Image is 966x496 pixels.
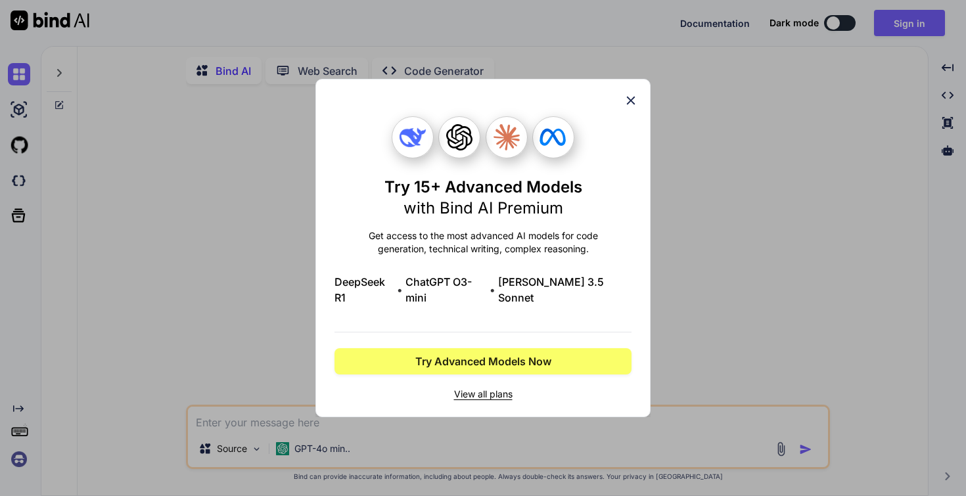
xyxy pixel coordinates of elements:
span: ChatGPT O3-mini [405,274,487,305]
span: View all plans [334,388,632,401]
span: DeepSeek R1 [334,274,394,305]
span: with Bind AI Premium [403,198,563,217]
button: Try Advanced Models Now [334,348,632,374]
span: Try Advanced Models Now [415,353,551,369]
img: Deepseek [400,124,426,150]
p: Get access to the most advanced AI models for code generation, technical writing, complex reasoning. [334,229,632,256]
h1: Try 15+ Advanced Models [384,177,582,219]
span: [PERSON_NAME] 3.5 Sonnet [498,274,632,305]
span: • [397,282,403,298]
span: • [490,282,495,298]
